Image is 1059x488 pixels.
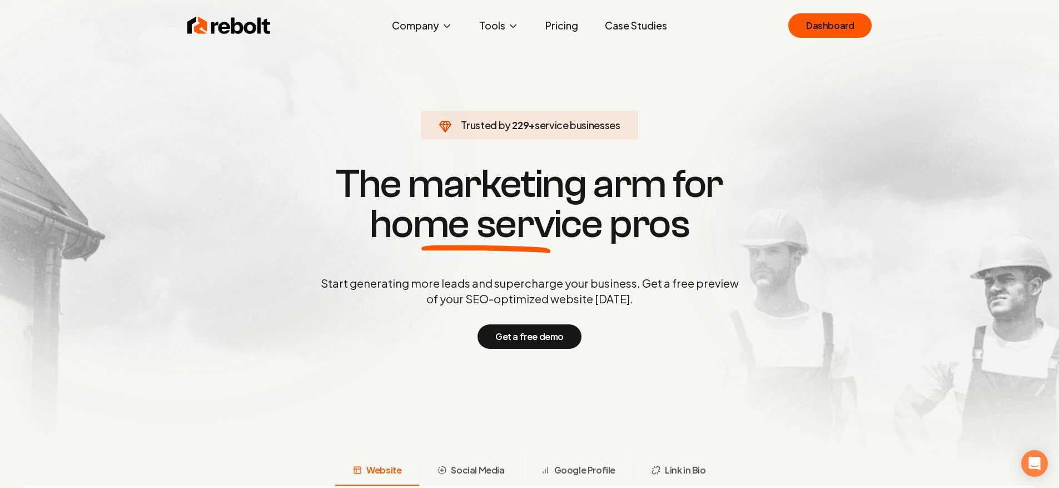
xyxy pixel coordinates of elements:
[535,119,620,131] span: service businesses
[596,14,676,37] a: Case Studies
[370,204,603,244] span: home service
[319,275,741,307] p: Start generating more leads and supercharge your business. Get a free preview of your SEO-optimiz...
[665,464,706,477] span: Link in Bio
[633,457,724,486] button: Link in Bio
[335,457,419,486] button: Website
[383,14,461,37] button: Company
[1021,450,1048,477] div: Open Intercom Messenger
[419,457,522,486] button: Social Media
[554,464,615,477] span: Google Profile
[461,119,510,131] span: Trusted by
[512,117,529,133] span: 229
[451,464,504,477] span: Social Media
[478,324,581,349] button: Get a free demo
[536,14,587,37] a: Pricing
[529,119,535,131] span: +
[523,457,633,486] button: Google Profile
[187,14,271,37] img: Rebolt Logo
[263,164,797,244] h1: The marketing arm for pros
[470,14,528,37] button: Tools
[788,13,872,38] a: Dashboard
[366,464,401,477] span: Website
